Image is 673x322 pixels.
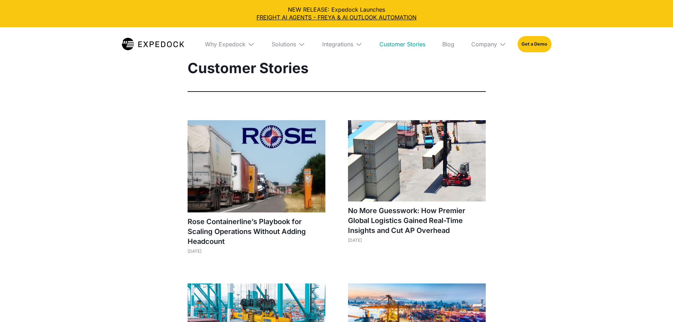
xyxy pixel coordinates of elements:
div: Company [471,41,497,48]
div: [DATE] [188,248,325,254]
h1: No More Guesswork: How Premier Global Logistics Gained Real-Time Insights and Cut AP Overhead [348,206,486,235]
a: Customer Stories [374,27,431,61]
h1: Rose Containerline’s Playbook for Scaling Operations Without Adding Headcount [188,217,325,246]
h1: Customer Stories [188,59,486,77]
a: Get a Demo [518,36,551,52]
a: No More Guesswork: How Premier Global Logistics Gained Real-Time Insights and Cut AP Overhead[DATE] [348,120,486,250]
a: Blog [437,27,460,61]
div: Integrations [322,41,353,48]
a: FREIGHT AI AGENTS - FREYA & AI OUTLOOK AUTOMATION [6,13,667,21]
div: [DATE] [348,238,486,243]
a: Rose Containerline’s Playbook for Scaling Operations Without Adding Headcount[DATE] [188,120,325,261]
div: Why Expedock [205,41,246,48]
div: NEW RELEASE: Expedock Launches [6,6,667,22]
div: Solutions [272,41,296,48]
